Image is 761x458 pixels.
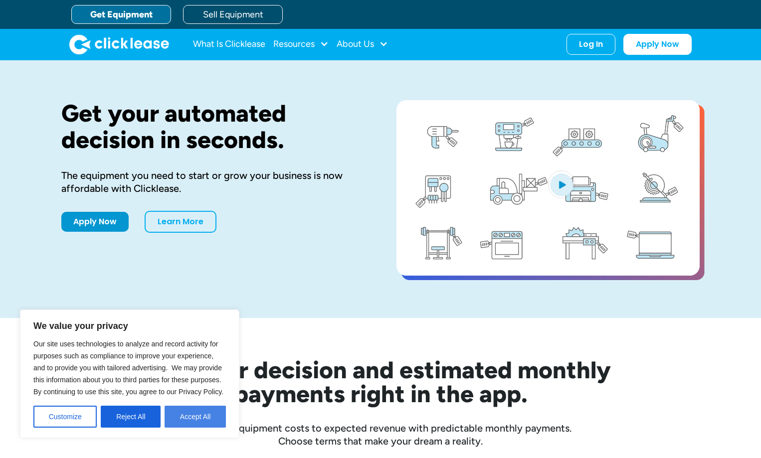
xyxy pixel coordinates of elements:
div: Resources [273,34,329,54]
a: Apply Now [623,34,692,55]
p: We value your privacy [33,320,226,332]
a: What Is Clicklease [193,34,265,54]
a: home [69,34,169,54]
div: Log In [579,39,603,49]
a: Learn More [145,211,216,233]
button: Reject All [101,406,161,428]
button: Customize [33,406,97,428]
div: Compare equipment costs to expected revenue with predictable monthly payments. Choose terms that ... [61,422,700,448]
h1: Get your automated decision in seconds. [61,100,365,153]
div: We value your privacy [20,309,239,438]
a: Get Equipment [71,5,171,24]
img: Clicklease logo [69,34,169,54]
span: Our site uses technologies to analyze and record activity for purposes such as compliance to impr... [33,340,223,396]
h2: See your decision and estimated monthly payments right in the app. [101,358,660,406]
a: open lightbox [396,100,700,276]
img: Blue play button logo on a light blue circular background [548,170,575,198]
button: Accept All [165,406,226,428]
a: Sell Equipment [183,5,283,24]
div: About Us [337,34,388,54]
a: Apply Now [61,212,129,232]
div: The equipment you need to start or grow your business is now affordable with Clicklease. [61,169,365,195]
